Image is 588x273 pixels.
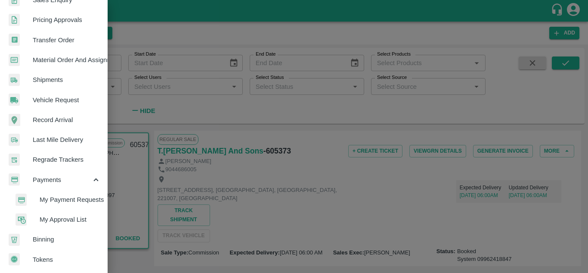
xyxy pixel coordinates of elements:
[9,234,20,246] img: bin
[33,235,101,244] span: Binning
[9,134,20,146] img: delivery
[33,95,101,105] span: Vehicle Request
[33,55,101,65] span: Material Order And Assignment
[15,213,27,226] img: approval
[33,175,91,185] span: Payments
[40,195,101,204] span: My Payment Requests
[9,154,20,166] img: whTracker
[33,35,101,45] span: Transfer Order
[7,210,108,229] a: approvalMy Approval List
[9,74,20,86] img: shipments
[9,54,20,66] img: centralMaterial
[33,155,101,164] span: Regrade Trackers
[33,135,101,144] span: Last Mile Delivery
[9,173,20,186] img: payment
[33,15,101,25] span: Pricing Approvals
[33,75,101,85] span: Shipments
[9,94,20,106] img: vehicle
[33,115,101,125] span: Record Arrival
[33,255,101,264] span: Tokens
[15,194,27,206] img: payment
[7,190,108,210] a: paymentMy Payment Requests
[9,253,20,266] img: tokens
[40,215,101,224] span: My Approval List
[9,114,20,126] img: recordArrival
[9,14,20,26] img: sales
[9,34,20,46] img: whTransfer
